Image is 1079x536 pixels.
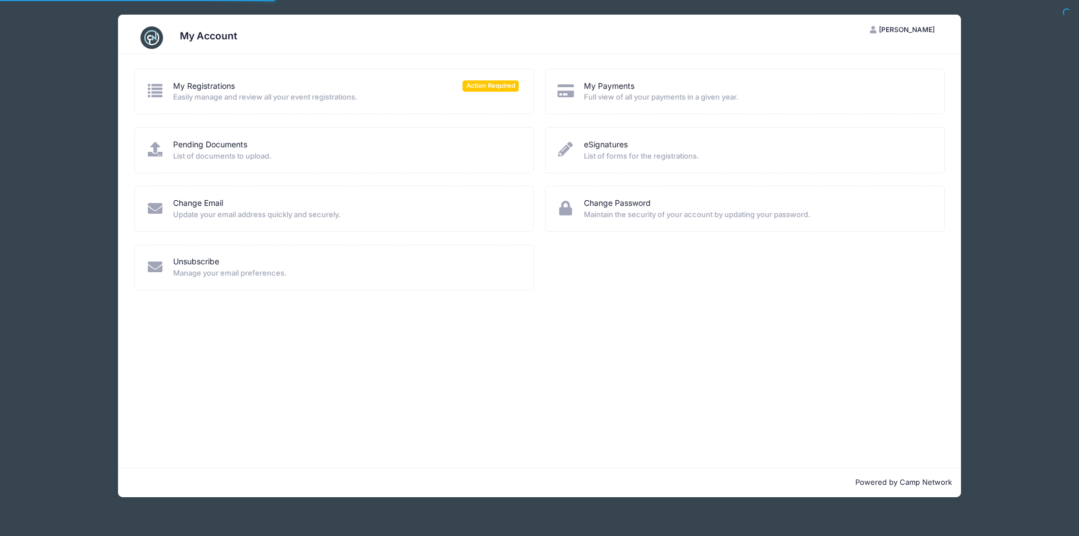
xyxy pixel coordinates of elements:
[173,92,519,103] span: Easily manage and review all your event registrations.
[140,26,163,49] img: CampNetwork
[463,80,519,91] span: Action Required
[127,477,952,488] p: Powered by Camp Network
[879,25,935,34] span: [PERSON_NAME]
[173,139,247,151] a: Pending Documents
[173,209,519,220] span: Update your email address quickly and securely.
[173,256,219,268] a: Unsubscribe
[173,268,519,279] span: Manage your email preferences.
[584,80,634,92] a: My Payments
[173,80,235,92] a: My Registrations
[584,151,930,162] span: List of forms for the registrations.
[584,197,651,209] a: Change Password
[173,151,519,162] span: List of documents to upload.
[180,30,237,42] h3: My Account
[584,92,930,103] span: Full view of all your payments in a given year.
[860,20,945,39] button: [PERSON_NAME]
[584,209,930,220] span: Maintain the security of your account by updating your password.
[584,139,628,151] a: eSignatures
[173,197,223,209] a: Change Email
